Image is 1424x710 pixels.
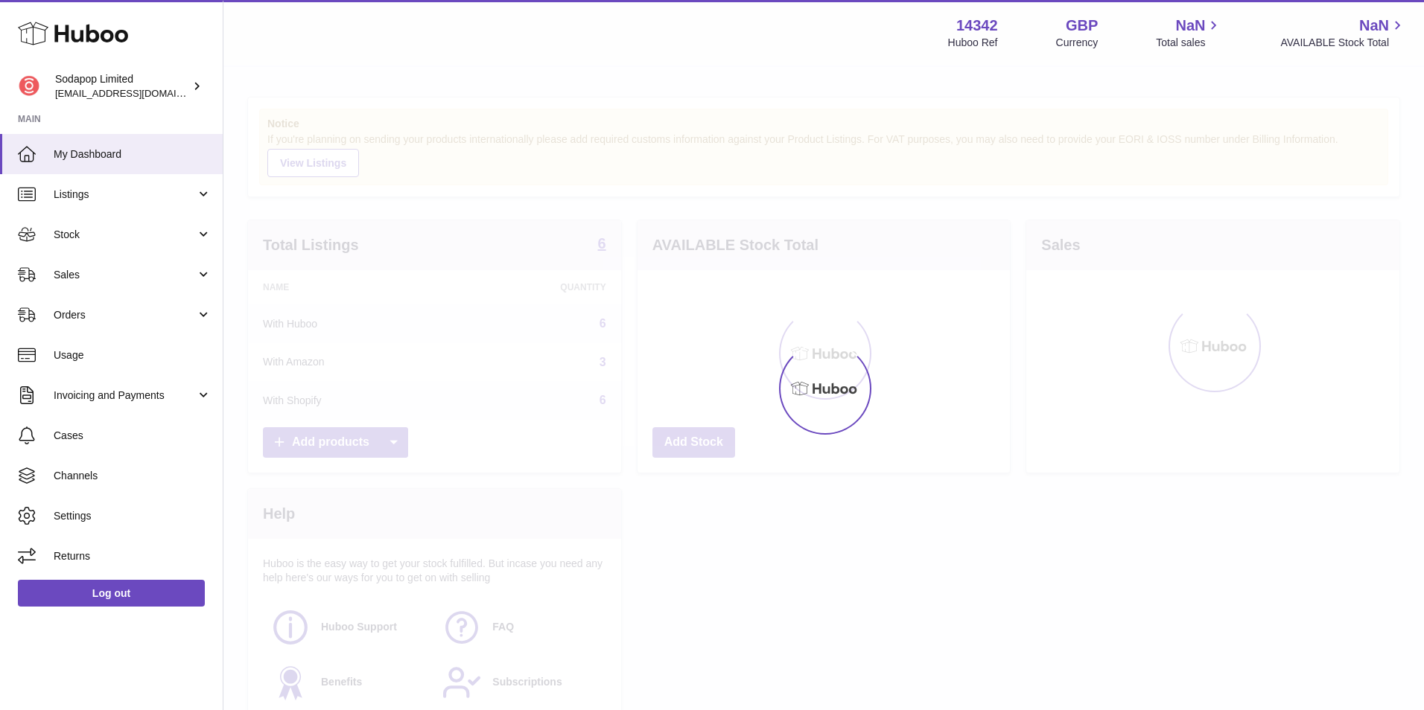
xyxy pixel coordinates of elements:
[1056,36,1099,50] div: Currency
[54,429,212,443] span: Cases
[1156,36,1222,50] span: Total sales
[54,469,212,483] span: Channels
[956,16,998,36] strong: 14342
[1175,16,1205,36] span: NaN
[54,228,196,242] span: Stock
[54,348,212,362] span: Usage
[54,308,196,322] span: Orders
[948,36,998,50] div: Huboo Ref
[54,388,196,403] span: Invoicing and Payments
[54,188,196,202] span: Listings
[55,72,189,100] div: Sodapop Limited
[54,147,212,161] span: My Dashboard
[18,75,40,97] img: internalAdmin-14342@internal.huboo.com
[18,580,205,607] a: Log out
[54,509,212,523] span: Settings
[1066,16,1098,36] strong: GBP
[1280,16,1406,50] a: NaN AVAILABLE Stock Total
[1359,16,1389,36] span: NaN
[1156,16,1222,50] a: NaN Total sales
[54,268,196,282] span: Sales
[54,549,212,563] span: Returns
[55,87,219,99] span: [EMAIL_ADDRESS][DOMAIN_NAME]
[1280,36,1406,50] span: AVAILABLE Stock Total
